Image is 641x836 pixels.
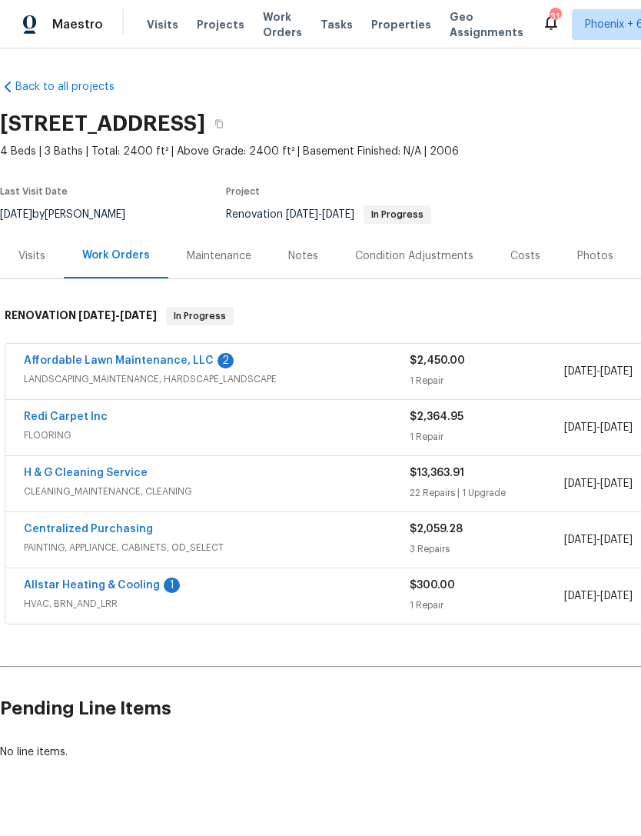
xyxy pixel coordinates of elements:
[147,17,178,32] span: Visits
[410,485,564,501] div: 22 Repairs | 1 Upgrade
[78,310,157,321] span: -
[600,478,633,489] span: [DATE]
[410,373,564,388] div: 1 Repair
[600,422,633,433] span: [DATE]
[564,478,596,489] span: [DATE]
[24,468,148,478] a: H & G Cleaning Service
[52,17,103,32] span: Maestro
[18,248,45,264] div: Visits
[577,248,613,264] div: Photos
[288,248,318,264] div: Notes
[226,209,431,220] span: Renovation
[410,429,564,445] div: 1 Repair
[320,19,353,30] span: Tasks
[24,540,410,555] span: PAINTING, APPLIANCE, CABINETS, OD_SELECT
[120,310,157,321] span: [DATE]
[24,484,410,499] span: CLEANING_MAINTENANCE, CLEANING
[410,524,463,535] span: $2,059.28
[197,17,244,32] span: Projects
[164,578,180,593] div: 1
[5,307,157,325] h6: RENOVATION
[226,187,260,196] span: Project
[564,422,596,433] span: [DATE]
[450,9,523,40] span: Geo Assignments
[322,209,354,220] span: [DATE]
[205,110,233,138] button: Copy Address
[24,355,214,366] a: Affordable Lawn Maintenance, LLC
[600,535,633,545] span: [DATE]
[410,468,464,478] span: $13,363.91
[564,532,633,548] span: -
[24,428,410,443] span: FLOORING
[410,355,465,366] span: $2,450.00
[218,353,234,368] div: 2
[355,248,473,264] div: Condition Adjustments
[564,364,633,379] span: -
[78,310,115,321] span: [DATE]
[286,209,354,220] span: -
[410,541,564,557] div: 3 Repairs
[600,366,633,377] span: [DATE]
[371,17,431,32] span: Properties
[410,580,455,591] span: $300.00
[365,210,430,219] span: In Progress
[410,411,463,422] span: $2,364.95
[564,420,633,435] span: -
[564,366,596,377] span: [DATE]
[24,411,108,422] a: Redi Carpet Inc
[24,371,410,387] span: LANDSCAPING_MAINTENANCE, HARDSCAPE_LANDSCAPE
[510,248,540,264] div: Costs
[82,248,150,263] div: Work Orders
[24,524,153,535] a: Centralized Purchasing
[564,591,596,601] span: [DATE]
[24,580,160,591] a: Allstar Heating & Cooling
[24,596,410,611] span: HVAC, BRN_AND_LRR
[168,308,232,324] span: In Progress
[564,476,633,491] span: -
[187,248,251,264] div: Maintenance
[286,209,318,220] span: [DATE]
[564,535,596,545] span: [DATE]
[564,588,633,604] span: -
[410,598,564,613] div: 1 Repair
[600,591,633,601] span: [DATE]
[550,9,560,25] div: 31
[263,9,302,40] span: Work Orders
